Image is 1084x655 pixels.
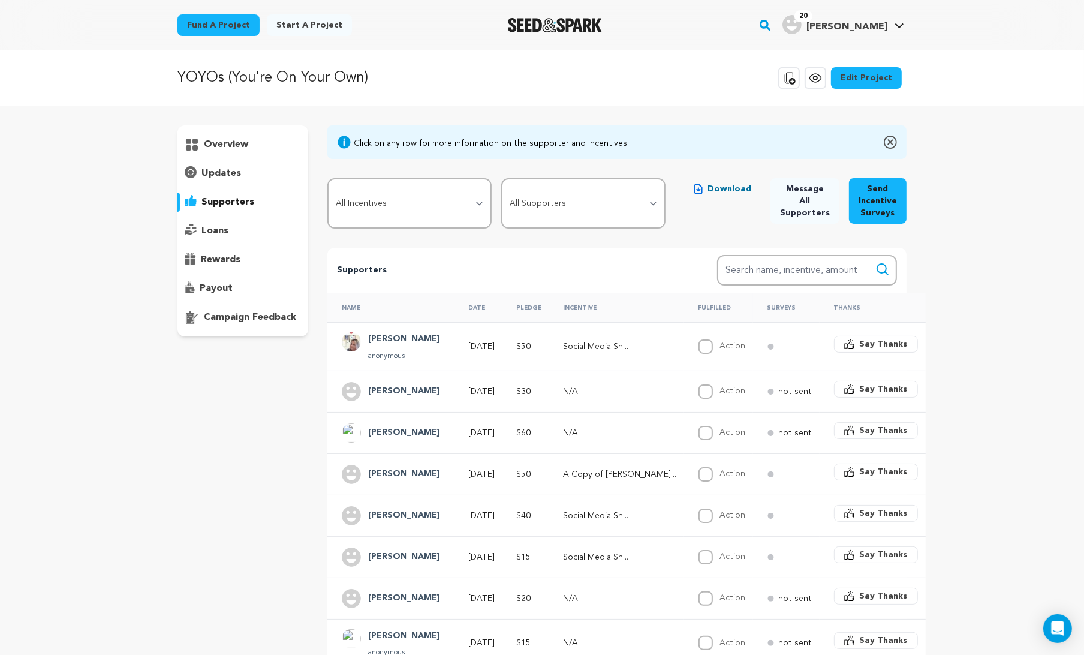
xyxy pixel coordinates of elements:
[720,511,746,519] label: Action
[508,18,602,32] img: Seed&Spark Logo Dark Mode
[469,386,495,398] p: [DATE]
[564,427,677,439] p: N/A
[368,550,440,564] h4: Melené Sosi
[782,15,802,34] img: user.png
[368,351,440,361] p: anonymous
[517,342,531,351] span: $50
[564,593,677,605] p: N/A
[454,293,502,322] th: Date
[469,551,495,563] p: [DATE]
[177,250,308,269] button: rewards
[707,183,751,195] span: Download
[834,588,918,605] button: Say Thanks
[368,426,440,440] h4: Hull Diana
[564,341,677,353] p: Social Media Shout Out
[860,425,908,437] span: Say Thanks
[201,253,240,267] p: rewards
[753,293,820,322] th: Surveys
[508,18,602,32] a: Seed&Spark Homepage
[177,67,368,89] p: YOYOs (You're On Your Own)
[794,10,812,22] span: 20
[517,639,531,647] span: $15
[204,137,248,152] p: overview
[860,635,908,647] span: Say Thanks
[177,193,308,212] button: supporters
[720,552,746,561] label: Action
[177,308,308,327] button: campaign feedback
[342,548,361,567] img: user.png
[517,470,531,479] span: $50
[860,383,908,395] span: Say Thanks
[201,166,241,181] p: updates
[684,293,753,322] th: Fulfilled
[368,332,440,347] h4: Molly Reiss
[564,637,677,649] p: N/A
[368,509,440,523] h4: Zarah Kulczycki
[779,427,812,439] p: not sent
[517,387,531,396] span: $30
[201,224,228,238] p: loans
[517,594,531,603] span: $20
[834,381,918,398] button: Say Thanks
[469,341,495,353] p: [DATE]
[502,293,549,322] th: Pledge
[720,594,746,602] label: Action
[200,281,233,296] p: payout
[860,590,908,602] span: Say Thanks
[469,593,495,605] p: [DATE]
[342,629,361,648] img: ACg8ocI3tvFiekKJXQ3CzNBJ7Gj-f_KLfo3vZ4H_6IwBkfaHqkZl3g=s96-c
[820,293,925,322] th: Thanks
[720,428,746,437] label: Action
[177,164,308,183] button: updates
[782,15,887,34] div: Lexi G.'s Profile
[834,505,918,522] button: Say Thanks
[204,310,296,325] p: campaign feedback
[469,427,495,439] p: [DATE]
[177,221,308,241] button: loans
[834,336,918,353] button: Say Thanks
[177,14,260,36] a: Fund a project
[368,384,440,399] h4: Natalya Rathnam
[717,255,897,286] input: Search name, incentive, amount
[564,551,677,563] p: Social Media Shout Out
[327,293,454,322] th: Name
[469,637,495,649] p: [DATE]
[201,195,254,209] p: supporters
[779,386,812,398] p: not sent
[517,512,531,520] span: $40
[884,135,897,149] img: close-o.svg
[834,546,918,563] button: Say Thanks
[469,468,495,480] p: [DATE]
[780,13,907,38] span: Lexi G.'s Profile
[806,22,887,32] span: [PERSON_NAME]
[354,137,630,149] div: Click on any row for more information on the supporter and incentives.
[177,279,308,298] button: payout
[368,591,440,606] h4: Claire McGahern
[342,589,361,608] img: user.png
[342,465,361,484] img: user.png
[720,470,746,478] label: Action
[564,468,677,480] p: A Copy of Scott Vernon's "Survival Essentials" E-Book
[267,14,352,36] a: Start a project
[780,183,830,219] span: Message All Supporters
[368,467,440,482] h4: Olivia Pickard
[368,629,440,644] h4: Mitchell Carmen
[860,466,908,478] span: Say Thanks
[342,332,361,351] img: 343A1D6E-8D1E-429E-9B0C-F54BCA1E53F4.jpeg
[342,382,361,401] img: user.png
[685,178,761,200] button: Download
[564,386,677,398] p: N/A
[770,178,839,224] button: Message All Supporters
[831,67,902,89] a: Edit Project
[549,293,684,322] th: Incentive
[1043,614,1072,643] div: Open Intercom Messenger
[779,593,812,605] p: not sent
[779,637,812,649] p: not sent
[564,510,677,522] p: Social Media Shout Out
[337,263,679,278] p: Supporters
[720,639,746,647] label: Action
[720,342,746,350] label: Action
[834,422,918,439] button: Say Thanks
[342,423,361,443] img: ACg8ocIUJ8IoewXtc2zzYqlxwcHYLzOGD0niLW4gWwn0IB_abnPEHg=s96-c
[849,178,907,224] button: Send Incentive Surveys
